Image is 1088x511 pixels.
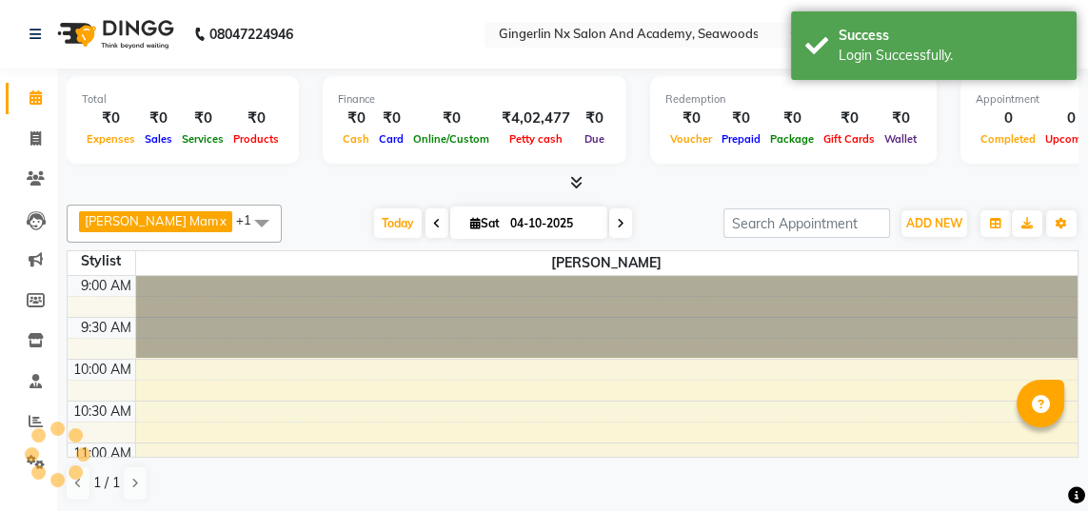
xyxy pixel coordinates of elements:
[408,108,494,129] div: ₹0
[374,132,408,146] span: Card
[82,108,140,129] div: ₹0
[976,132,1040,146] span: Completed
[218,213,227,228] a: x
[228,108,284,129] div: ₹0
[839,26,1062,46] div: Success
[765,132,819,146] span: Package
[140,132,177,146] span: Sales
[717,108,765,129] div: ₹0
[578,108,611,129] div: ₹0
[85,213,218,228] span: [PERSON_NAME] Mam
[68,251,135,271] div: Stylist
[976,108,1040,129] div: 0
[665,91,921,108] div: Redemption
[580,132,609,146] span: Due
[901,210,967,237] button: ADD NEW
[665,132,717,146] span: Voucher
[839,46,1062,66] div: Login Successfully.
[77,318,135,338] div: 9:30 AM
[717,132,765,146] span: Prepaid
[69,360,135,380] div: 10:00 AM
[880,132,921,146] span: Wallet
[374,108,408,129] div: ₹0
[338,91,611,108] div: Finance
[338,132,374,146] span: Cash
[338,108,374,129] div: ₹0
[819,132,880,146] span: Gift Cards
[69,402,135,422] div: 10:30 AM
[177,108,228,129] div: ₹0
[504,132,567,146] span: Petty cash
[504,209,600,238] input: 2025-10-04
[228,132,284,146] span: Products
[880,108,921,129] div: ₹0
[665,108,717,129] div: ₹0
[82,91,284,108] div: Total
[494,108,578,129] div: ₹4,02,477
[82,132,140,146] span: Expenses
[374,208,422,238] span: Today
[465,216,504,230] span: Sat
[209,8,293,61] b: 08047224946
[177,132,228,146] span: Services
[723,208,890,238] input: Search Appointment
[140,108,177,129] div: ₹0
[49,8,179,61] img: logo
[136,251,1078,275] span: [PERSON_NAME]
[77,276,135,296] div: 9:00 AM
[765,108,819,129] div: ₹0
[93,473,120,493] span: 1 / 1
[819,108,880,129] div: ₹0
[906,216,962,230] span: ADD NEW
[408,132,494,146] span: Online/Custom
[236,212,266,227] span: +1
[69,443,135,463] div: 11:00 AM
